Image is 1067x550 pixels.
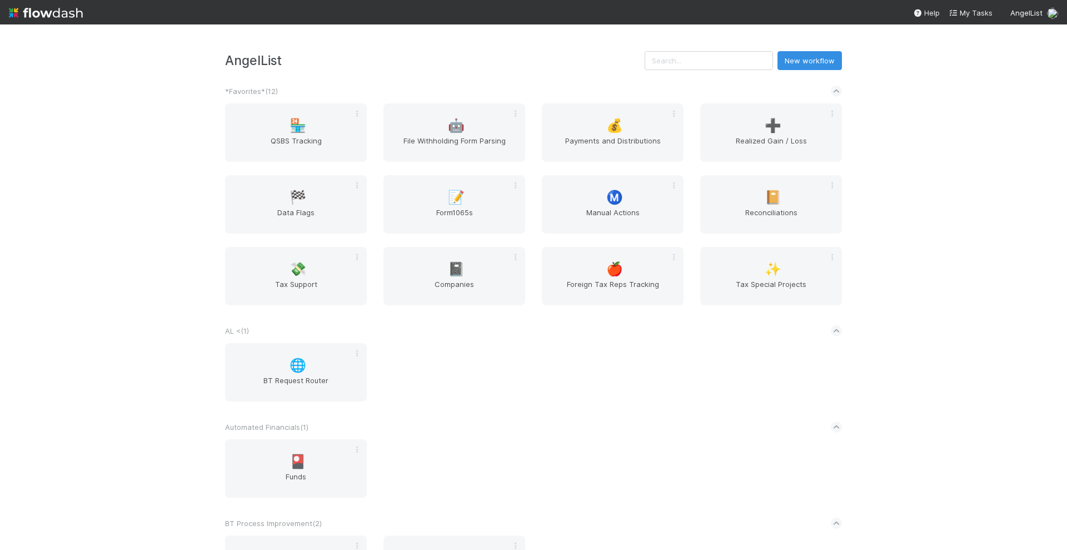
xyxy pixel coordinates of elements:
[225,53,645,68] h3: AngelList
[388,279,521,301] span: Companies
[777,51,842,70] button: New workflow
[542,175,684,234] a: Ⓜ️Manual Actions
[290,454,306,469] span: 🎴
[225,175,367,234] a: 🏁Data Flags
[290,262,306,276] span: 💸
[705,279,837,301] span: Tax Special Projects
[700,175,842,234] a: 📔Reconciliations
[1010,8,1043,17] span: AngelList
[705,207,837,229] span: Reconciliations
[230,279,362,301] span: Tax Support
[230,471,362,493] span: Funds
[448,190,465,205] span: 📝
[225,343,367,402] a: 🌐BT Request Router
[765,262,781,276] span: ✨
[225,326,249,335] span: AL < ( 1 )
[225,103,367,162] a: 🏪QSBS Tracking
[542,247,684,305] a: 🍎Foreign Tax Reps Tracking
[448,262,465,276] span: 📓
[290,118,306,133] span: 🏪
[606,262,623,276] span: 🍎
[290,190,306,205] span: 🏁
[225,87,278,96] span: *Favorites* ( 12 )
[230,135,362,157] span: QSBS Tracking
[225,439,367,498] a: 🎴Funds
[448,118,465,133] span: 🤖
[546,207,679,229] span: Manual Actions
[765,190,781,205] span: 📔
[383,175,525,234] a: 📝Form1065s
[225,423,308,432] span: Automated Financials ( 1 )
[546,135,679,157] span: Payments and Distributions
[949,7,993,18] a: My Tasks
[388,207,521,229] span: Form1065s
[290,358,306,373] span: 🌐
[230,207,362,229] span: Data Flags
[230,375,362,397] span: BT Request Router
[765,118,781,133] span: ➕
[606,190,623,205] span: Ⓜ️
[383,247,525,305] a: 📓Companies
[388,135,521,157] span: File Withholding Form Parsing
[700,103,842,162] a: ➕Realized Gain / Loss
[700,247,842,305] a: ✨Tax Special Projects
[949,8,993,17] span: My Tasks
[546,279,679,301] span: Foreign Tax Reps Tracking
[9,3,83,22] img: logo-inverted-e16ddd16eac7371096b0.svg
[1047,8,1058,19] img: avatar_711f55b7-5a46-40da-996f-bc93b6b86381.png
[606,118,623,133] span: 💰
[705,135,837,157] span: Realized Gain / Loss
[645,51,773,70] input: Search...
[383,103,525,162] a: 🤖File Withholding Form Parsing
[542,103,684,162] a: 💰Payments and Distributions
[225,519,322,528] span: BT Process Improvement ( 2 )
[225,247,367,305] a: 💸Tax Support
[913,7,940,18] div: Help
